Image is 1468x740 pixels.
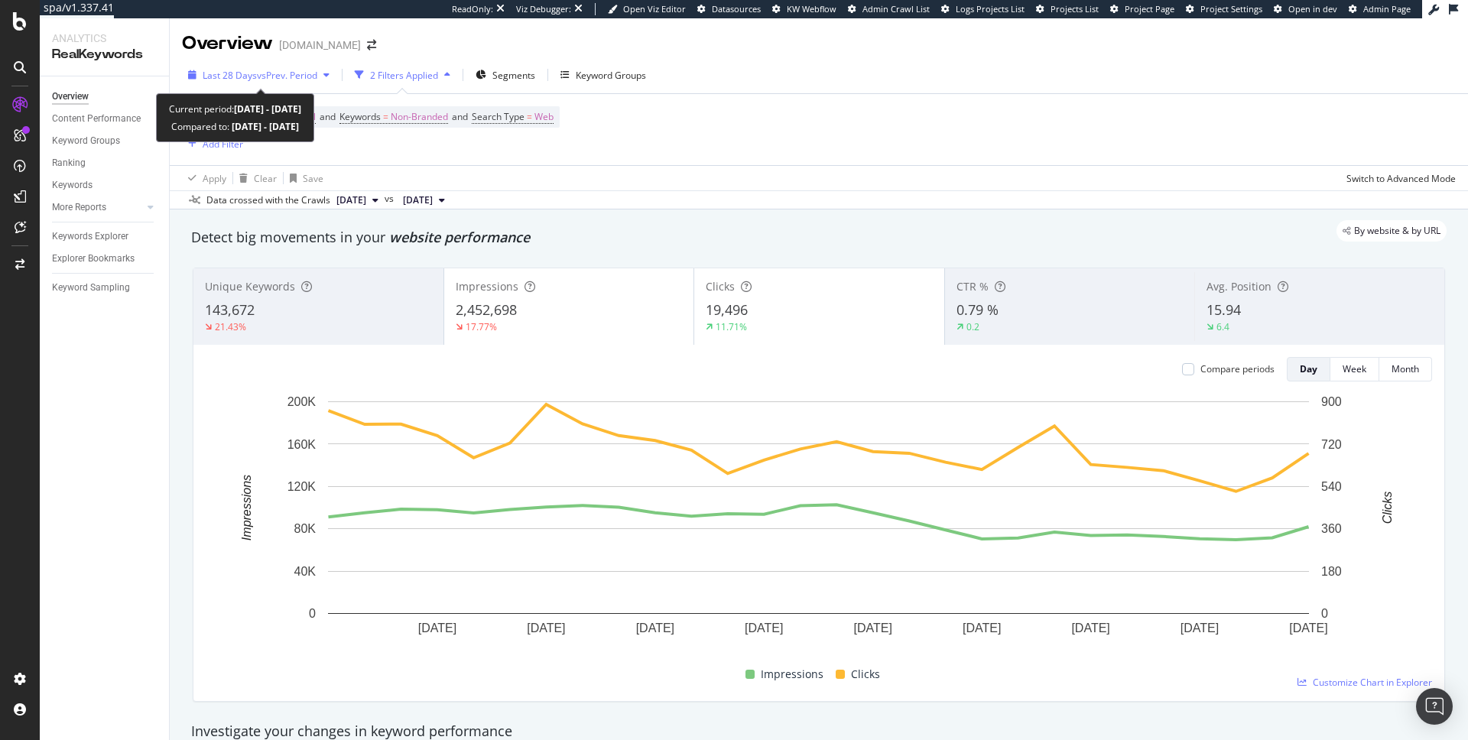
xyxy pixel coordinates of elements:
[182,31,273,57] div: Overview
[385,192,397,206] span: vs
[171,118,299,135] div: Compared to:
[383,110,388,123] span: =
[456,300,517,319] span: 2,452,698
[279,37,361,53] div: [DOMAIN_NAME]
[941,3,1025,15] a: Logs Projects List
[52,280,130,296] div: Keyword Sampling
[1071,622,1109,635] text: [DATE]
[1036,3,1099,15] a: Projects List
[52,280,158,296] a: Keyword Sampling
[716,320,747,333] div: 11.71%
[966,320,979,333] div: 0.2
[309,607,316,620] text: 0
[287,437,317,450] text: 160K
[636,622,674,635] text: [DATE]
[1349,3,1411,15] a: Admin Page
[1289,622,1327,635] text: [DATE]
[240,475,253,540] text: Impressions
[303,172,323,185] div: Save
[1381,492,1394,524] text: Clicks
[336,193,366,207] span: 2025 Sep. 20th
[787,3,836,15] span: KW Webflow
[349,63,456,87] button: 2 Filters Applied
[608,3,686,15] a: Open Viz Editor
[229,120,299,133] b: [DATE] - [DATE]
[367,40,376,50] div: arrow-right-arrow-left
[456,279,518,294] span: Impressions
[854,622,892,635] text: [DATE]
[52,46,157,63] div: RealKeywords
[1297,676,1432,689] a: Customize Chart in Explorer
[284,166,323,190] button: Save
[956,300,999,319] span: 0.79 %
[697,3,761,15] a: Datasources
[52,111,158,127] a: Content Performance
[527,622,565,635] text: [DATE]
[205,300,255,319] span: 143,672
[330,191,385,209] button: [DATE]
[1287,357,1330,381] button: Day
[1321,480,1342,493] text: 540
[52,200,106,216] div: More Reports
[469,63,541,87] button: Segments
[206,394,1432,659] svg: A chart.
[1321,607,1328,620] text: 0
[712,3,761,15] span: Datasources
[848,3,930,15] a: Admin Crawl List
[1392,362,1419,375] div: Month
[205,279,295,294] span: Unique Keywords
[1354,226,1440,235] span: By website & by URL
[963,622,1001,635] text: [DATE]
[851,665,880,683] span: Clicks
[527,110,532,123] span: =
[1340,166,1456,190] button: Switch to Advanced Mode
[339,110,381,123] span: Keywords
[234,102,301,115] b: [DATE] - [DATE]
[466,320,497,333] div: 17.77%
[1321,437,1342,450] text: 720
[215,320,246,333] div: 21.43%
[287,480,317,493] text: 120K
[403,193,433,207] span: 2025 Aug. 23rd
[52,89,158,105] a: Overview
[1051,3,1099,15] span: Projects List
[203,69,257,82] span: Last 28 Days
[1321,522,1342,535] text: 360
[287,395,317,408] text: 200K
[956,3,1025,15] span: Logs Projects List
[1288,3,1337,15] span: Open in dev
[320,110,336,123] span: and
[1321,565,1342,578] text: 180
[1200,3,1262,15] span: Project Settings
[772,3,836,15] a: KW Webflow
[182,166,226,190] button: Apply
[1181,622,1219,635] text: [DATE]
[623,3,686,15] span: Open Viz Editor
[1313,676,1432,689] span: Customize Chart in Explorer
[1379,357,1432,381] button: Month
[206,193,330,207] div: Data crossed with the Crawls
[52,229,158,245] a: Keywords Explorer
[52,229,128,245] div: Keywords Explorer
[745,622,783,635] text: [DATE]
[397,191,451,209] button: [DATE]
[52,251,135,267] div: Explorer Bookmarks
[1330,357,1379,381] button: Week
[956,279,989,294] span: CTR %
[1110,3,1174,15] a: Project Page
[706,300,748,319] span: 19,496
[1300,362,1317,375] div: Day
[52,133,120,149] div: Keyword Groups
[52,251,158,267] a: Explorer Bookmarks
[1216,320,1229,333] div: 6.4
[492,69,535,82] span: Segments
[52,111,141,127] div: Content Performance
[418,622,456,635] text: [DATE]
[1321,395,1342,408] text: 900
[452,110,468,123] span: and
[1336,220,1447,242] div: legacy label
[576,69,646,82] div: Keyword Groups
[1186,3,1262,15] a: Project Settings
[254,172,277,185] div: Clear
